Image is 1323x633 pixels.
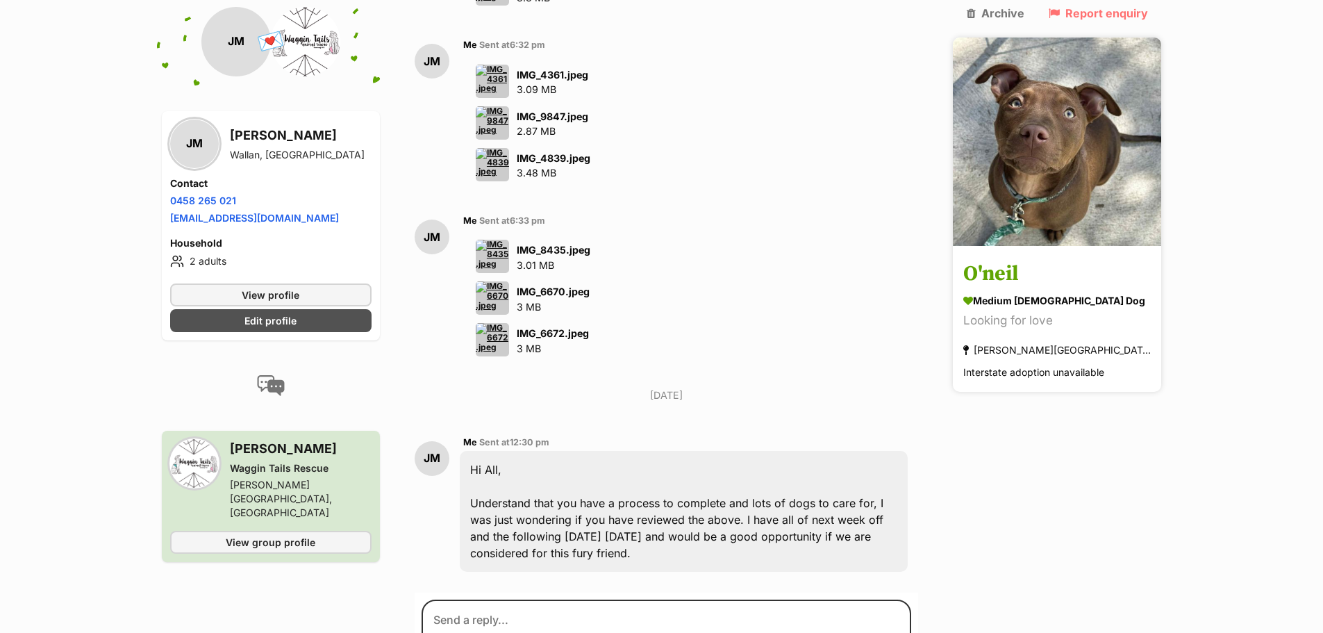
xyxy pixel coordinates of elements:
span: 3.09 MB [517,83,556,95]
span: 6:32 pm [510,40,545,50]
a: O'neil medium [DEMOGRAPHIC_DATA] Dog Looking for love [PERSON_NAME][GEOGRAPHIC_DATA], [GEOGRAPHIC... [953,249,1161,393]
div: JM [415,441,449,476]
div: [PERSON_NAME][GEOGRAPHIC_DATA], [GEOGRAPHIC_DATA] [230,478,372,520]
img: IMG_6670.jpeg [476,281,509,315]
img: IMG_4839.jpeg [476,148,509,181]
span: 6:33 pm [510,215,545,226]
img: IMG_4361.jpeg [476,65,509,98]
div: Wallan, [GEOGRAPHIC_DATA] [230,148,365,162]
img: conversation-icon-4a6f8262b818ee0b60e3300018af0b2d0b884aa5de6e9bcb8d3d4eeb1a70a7c4.svg [257,375,285,396]
span: View profile [242,288,299,302]
span: Sent at [479,437,549,447]
img: Waggin Tails Rescue profile pic [170,439,219,488]
span: Me [463,40,477,50]
span: 3 MB [517,343,541,354]
span: 💌 [255,27,286,57]
img: IMG_6672.jpeg [476,323,509,356]
span: Edit profile [244,313,297,328]
a: 0458 265 021 [170,195,236,206]
strong: IMG_8435.jpeg [517,244,590,256]
span: Me [463,215,477,226]
span: Sent at [479,40,545,50]
strong: IMG_9847.jpeg [517,110,588,122]
p: [DATE] [415,388,919,402]
img: O'neil [953,38,1161,246]
span: 2.87 MB [517,125,556,137]
a: View profile [170,283,372,306]
a: View group profile [170,531,372,554]
strong: IMG_6670.jpeg [517,286,590,297]
div: [PERSON_NAME][GEOGRAPHIC_DATA], [GEOGRAPHIC_DATA] [963,341,1151,360]
a: [EMAIL_ADDRESS][DOMAIN_NAME] [170,212,339,224]
div: JM [415,220,449,254]
h4: Household [170,236,372,250]
span: 3.01 MB [517,259,554,271]
a: Archive [967,7,1024,19]
strong: IMG_6672.jpeg [517,327,589,339]
img: IMG_8435.jpeg [476,240,509,273]
div: JM [415,44,449,79]
span: 3 MB [517,301,541,313]
div: JM [201,7,271,76]
span: View group profile [226,535,315,550]
img: Waggin Tails Rescue profile pic [271,7,340,76]
h3: [PERSON_NAME] [230,126,365,145]
div: Looking for love [963,312,1151,331]
img: IMG_9847.jpeg [476,106,509,140]
span: Me [463,437,477,447]
strong: IMG_4839.jpeg [517,152,590,164]
a: Report enquiry [1049,7,1148,19]
h3: [PERSON_NAME] [230,439,372,459]
span: 3.48 MB [517,167,556,179]
div: JM [170,120,219,168]
span: Interstate adoption unavailable [963,367,1104,379]
h4: Contact [170,176,372,190]
div: Waggin Tails Rescue [230,461,372,475]
div: Hi All, Understand that you have a process to complete and lots of dogs to care for, I was just w... [460,451,908,572]
span: Sent at [479,215,545,226]
span: 12:30 pm [510,437,549,447]
li: 2 adults [170,253,372,270]
strong: IMG_4361.jpeg [517,69,588,81]
h3: O'neil [963,259,1151,290]
a: Edit profile [170,309,372,332]
div: medium [DEMOGRAPHIC_DATA] Dog [963,294,1151,309]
